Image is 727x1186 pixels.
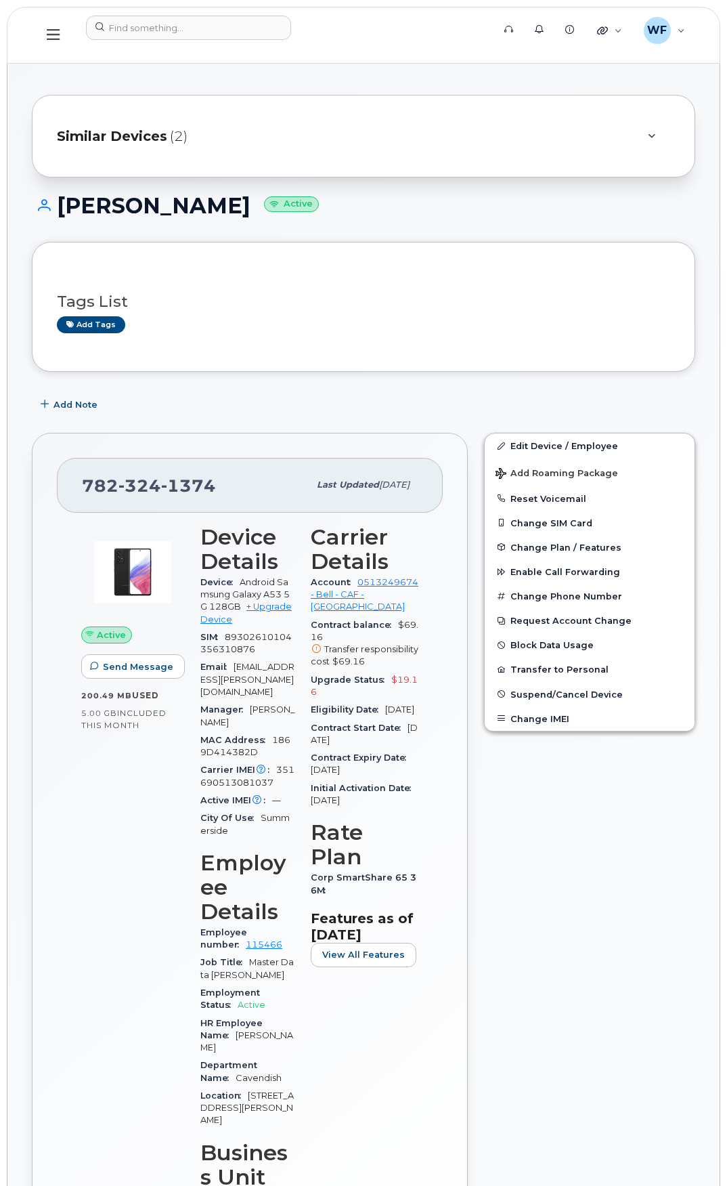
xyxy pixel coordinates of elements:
[200,632,225,642] span: SIM
[332,656,365,666] span: $69.16
[495,468,618,481] span: Add Roaming Package
[510,567,620,577] span: Enable Call Forwarding
[311,872,416,895] span: Corp SmartShare 65 36M
[200,1090,248,1101] span: Location
[311,795,340,805] span: [DATE]
[81,654,185,679] button: Send Message
[311,723,407,733] span: Contract Start Date
[485,584,695,608] button: Change Phone Number
[200,577,290,612] span: Android Samsung Galaxy A53 5G 128GB
[170,127,188,146] span: (2)
[200,1090,294,1126] span: [STREET_ADDRESS][PERSON_NAME]
[200,632,292,654] span: 89302610104356310876
[92,532,173,613] img: image20231002-3703462-kjv75p.jpeg
[53,398,97,411] span: Add Note
[311,723,418,745] span: [DATE]
[485,459,695,486] button: Add Roaming Package
[32,194,695,217] h1: [PERSON_NAME]
[485,633,695,657] button: Block Data Usage
[317,480,379,490] span: Last updated
[311,820,418,869] h3: Rate Plan
[264,196,319,212] small: Active
[200,765,276,775] span: Carrier IMEI
[246,939,282,950] a: 115466
[200,1018,263,1040] span: HR Employee Name
[161,475,216,496] span: 1374
[200,957,294,979] span: Master Data [PERSON_NAME]
[311,675,391,685] span: Upgrade Status
[57,127,167,146] span: Similar Devices
[97,629,126,641] span: Active
[200,927,247,950] span: Employee number
[379,480,410,490] span: [DATE]
[485,535,695,559] button: Change Plan / Features
[200,813,261,823] span: City Of Use
[510,689,623,699] span: Suspend/Cancel Device
[485,433,695,458] a: Edit Device / Employee
[510,542,621,552] span: Change Plan / Features
[32,392,109,417] button: Add Note
[81,708,167,730] span: included this month
[200,1030,293,1053] span: [PERSON_NAME]
[200,577,240,587] span: Device
[311,577,357,587] span: Account
[200,662,234,672] span: Email
[311,525,418,574] h3: Carrier Details
[118,475,161,496] span: 324
[385,704,414,715] span: [DATE]
[485,706,695,731] button: Change IMEI
[57,293,670,310] h3: Tags List
[485,559,695,584] button: Enable Call Forwarding
[485,486,695,511] button: Reset Voicemail
[272,795,281,805] span: —
[311,704,385,715] span: Eligibility Date
[57,316,125,333] a: Add tags
[200,525,294,574] h3: Device Details
[82,475,216,496] span: 782
[200,704,250,715] span: Manager
[311,753,413,763] span: Contract Expiry Date
[200,1060,257,1082] span: Department Name
[81,708,117,718] span: 5.00 GB
[200,813,290,835] span: Summerside
[311,644,418,666] span: Transfer responsibility cost
[311,910,418,943] h3: Features as of [DATE]
[132,690,159,700] span: used
[485,657,695,681] button: Transfer to Personal
[311,783,418,793] span: Initial Activation Date
[200,765,294,787] span: 351690513081037
[200,795,272,805] span: Active IMEI
[485,682,695,706] button: Suspend/Cancel Device
[200,988,260,1010] span: Employment Status
[238,1000,265,1010] span: Active
[200,957,249,967] span: Job Title
[81,691,132,700] span: 200.49 MB
[311,577,418,612] a: 0513249674 - Bell - CAF - [GEOGRAPHIC_DATA]
[311,620,418,669] span: $69.16
[200,851,294,924] h3: Employee Details
[311,943,416,967] button: View All Features
[200,704,294,727] span: [PERSON_NAME]
[311,765,340,775] span: [DATE]
[236,1073,282,1083] span: Cavendish
[322,948,405,961] span: View All Features
[200,662,294,697] span: [EMAIL_ADDRESS][PERSON_NAME][DOMAIN_NAME]
[103,660,173,673] span: Send Message
[485,511,695,535] button: Change SIM Card
[200,601,292,624] a: + Upgrade Device
[485,608,695,633] button: Request Account Change
[311,620,398,630] span: Contract balance
[200,735,272,745] span: MAC Address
